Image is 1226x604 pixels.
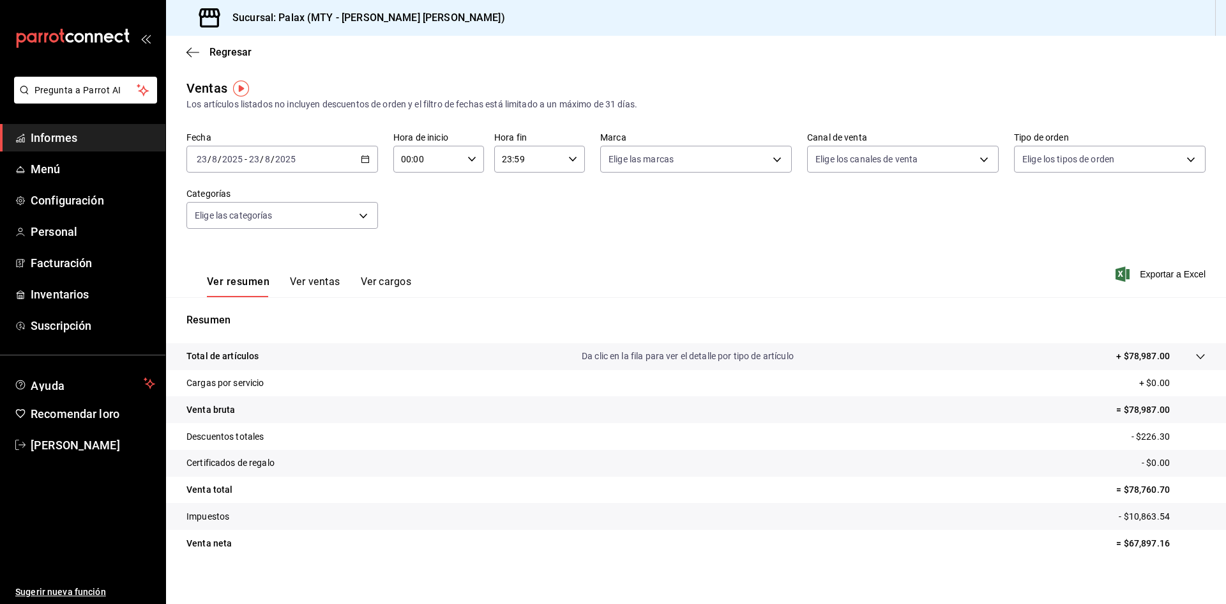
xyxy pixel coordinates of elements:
font: / [271,154,275,164]
font: Venta neta [186,538,232,548]
img: Marcador de información sobre herramientas [233,81,249,97]
input: ---- [275,154,296,164]
font: Exportar a Excel [1140,269,1206,279]
font: Personal [31,225,77,238]
a: Pregunta a Parrot AI [9,93,157,106]
button: Pregunta a Parrot AI [14,77,157,104]
font: Cargas por servicio [186,378,264,388]
font: Ventas [186,81,227,96]
font: Hora fin [494,132,527,143]
font: = $67,897.16 [1116,538,1170,548]
font: Da clic en la fila para ver el detalle por tipo de artículo [582,351,794,361]
font: Inventarios [31,288,89,301]
font: Los artículos listados no incluyen descuentos de orden y el filtro de fechas está limitado a un m... [186,99,637,109]
input: -- [196,154,208,164]
font: / [260,154,264,164]
font: Recomendar loro [31,407,119,421]
font: Resumen [186,314,231,326]
font: Sucursal: Palax (MTY - [PERSON_NAME] [PERSON_NAME]) [232,12,505,24]
font: Hora de inicio [393,132,448,143]
font: Venta total [186,484,232,495]
button: Exportar a Excel [1118,267,1206,282]
font: Marca [600,132,626,143]
font: Certificados de regalo [186,458,275,468]
button: Regresar [186,46,252,58]
font: Regresar [209,46,252,58]
font: Ayuda [31,379,65,392]
font: / [208,154,211,164]
input: -- [264,154,271,164]
font: Pregunta a Parrot AI [34,85,121,95]
font: - $0.00 [1142,458,1170,468]
font: Elige las marcas [609,154,674,164]
font: Canal de venta [807,132,867,143]
font: Total de artículos [186,351,259,361]
font: Ver ventas [290,275,340,288]
font: - $10,863.54 [1119,511,1170,522]
font: Fecha [186,132,211,143]
font: Descuentos totales [186,431,264,442]
font: = $78,760.70 [1116,484,1170,495]
font: Facturación [31,256,92,270]
font: Elige los canales de venta [815,154,918,164]
font: Categorías [186,189,231,199]
font: Menú [31,162,61,176]
input: -- [211,154,218,164]
font: = $78,987.00 [1116,405,1170,415]
font: Elige los tipos de orden [1022,154,1114,164]
font: Venta bruta [186,405,235,415]
font: Impuestos [186,511,229,522]
font: Configuración [31,194,104,207]
font: Suscripción [31,319,91,332]
input: -- [248,154,260,164]
font: + $0.00 [1139,378,1170,388]
font: / [218,154,222,164]
font: Elige las categorías [195,210,273,221]
font: - $226.30 [1131,431,1170,442]
font: [PERSON_NAME] [31,438,120,452]
font: Sugerir nueva función [15,587,106,597]
div: pestañas de navegación [207,275,411,297]
font: + $78,987.00 [1116,351,1170,361]
font: - [245,154,247,164]
input: ---- [222,154,243,164]
font: Ver resumen [207,275,269,288]
font: Tipo de orden [1014,132,1069,143]
button: abrir_cajón_menú [140,33,151,43]
font: Ver cargos [361,275,412,288]
font: Informes [31,131,77,144]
